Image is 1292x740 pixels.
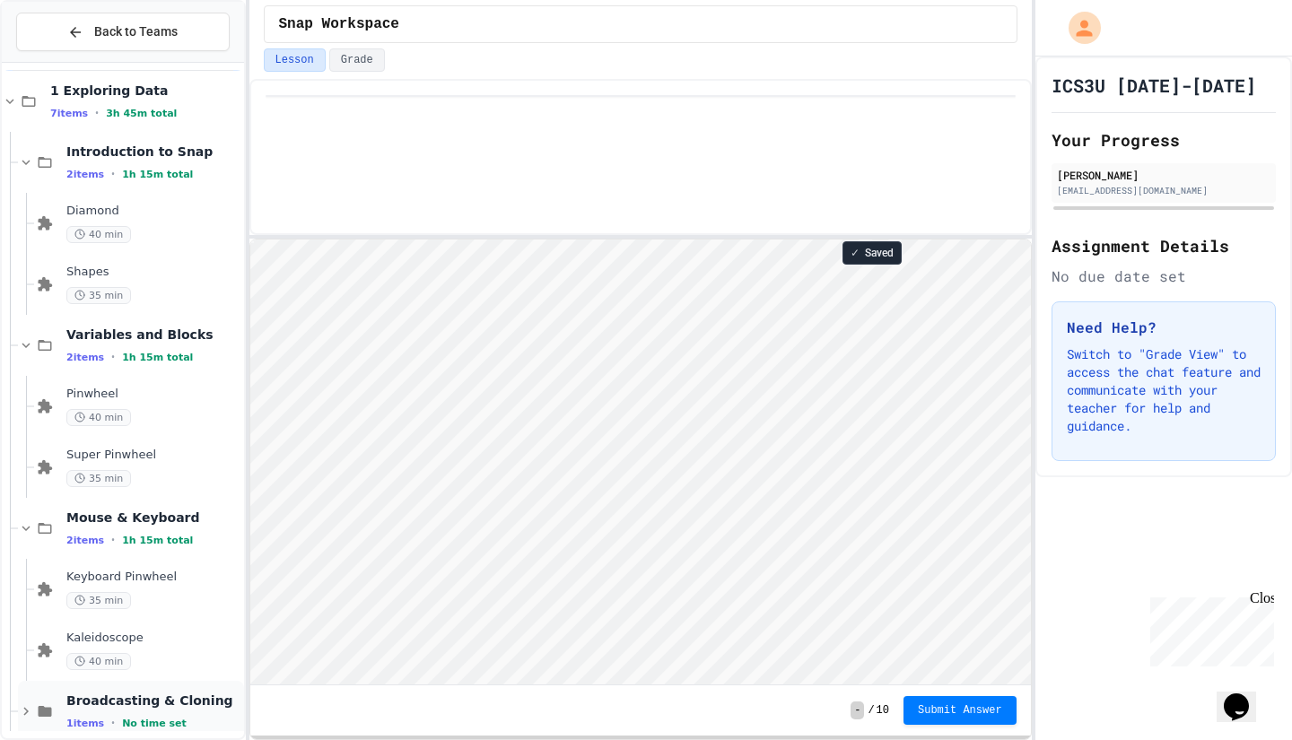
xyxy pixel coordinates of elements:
span: No time set [122,718,187,729]
span: 2 items [66,535,104,546]
span: • [111,716,115,730]
iframe: Snap! Programming Environment [250,239,1031,684]
span: 3h 45m total [106,108,177,119]
span: • [111,350,115,364]
span: • [95,106,99,120]
span: Kaleidoscope [66,631,240,646]
button: Lesson [264,48,326,72]
span: 2 items [66,352,104,363]
span: Broadcasting & Cloning [66,692,240,709]
span: Saved [865,246,894,260]
div: Chat with us now!Close [7,7,124,114]
span: / [868,703,874,718]
span: Submit Answer [918,703,1002,718]
p: Switch to "Grade View" to access the chat feature and communicate with your teacher for help and ... [1067,345,1261,435]
iframe: chat widget [1143,590,1274,666]
span: Variables and Blocks [66,326,240,343]
span: Back to Teams [94,22,178,41]
span: 40 min [66,226,131,243]
h1: ICS3U [DATE]-[DATE] [1052,73,1256,98]
span: ✓ [851,246,860,260]
span: 1h 15m total [122,535,193,546]
div: No due date set [1052,266,1276,287]
button: Submit Answer [904,696,1017,725]
h2: Your Progress [1052,127,1276,152]
span: 1 Exploring Data [50,83,240,99]
span: 35 min [66,287,131,304]
span: Super Pinwheel [66,448,240,463]
span: • [111,167,115,181]
span: Introduction to Snap [66,144,240,160]
span: 1h 15m total [122,352,193,363]
span: Shapes [66,265,240,280]
span: 1h 15m total [122,169,193,180]
span: Diamond [66,204,240,219]
h2: Assignment Details [1052,233,1276,258]
span: 40 min [66,653,131,670]
span: - [851,701,864,719]
div: [PERSON_NAME] [1057,167,1270,183]
button: Grade [329,48,385,72]
span: 10 [877,703,889,718]
button: Back to Teams [16,13,230,51]
div: [EMAIL_ADDRESS][DOMAIN_NAME] [1057,184,1270,197]
span: 2 items [66,169,104,180]
span: 40 min [66,409,131,426]
span: Pinwheel [66,387,240,402]
div: My Account [1050,7,1105,48]
span: 7 items [50,108,88,119]
span: 35 min [66,470,131,487]
span: Mouse & Keyboard [66,509,240,526]
span: 1 items [66,718,104,729]
iframe: chat widget [1217,668,1274,722]
span: Keyboard Pinwheel [66,570,240,585]
span: • [111,533,115,547]
h3: Need Help? [1067,317,1261,338]
span: 35 min [66,592,131,609]
span: Snap Workspace [279,13,399,35]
